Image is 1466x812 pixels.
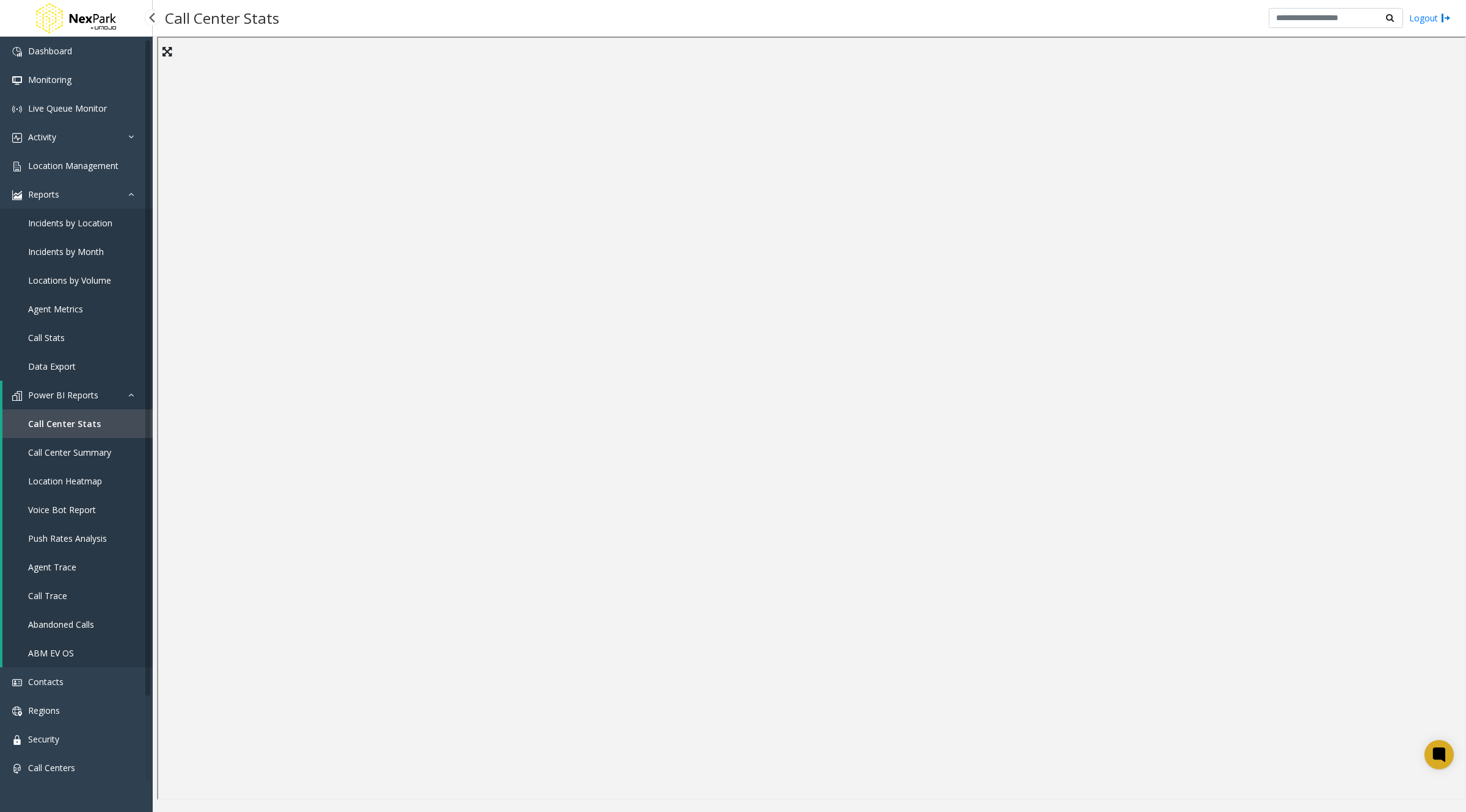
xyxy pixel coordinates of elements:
[28,131,56,143] span: Activity
[12,104,22,114] img: 'icon'
[28,504,96,516] span: Voice Bot Report
[159,3,285,33] h3: Call Center Stats
[28,762,75,774] span: Call Centers
[12,162,22,171] img: 'icon'
[2,495,153,524] a: Voice Bot Report
[12,764,22,774] img: 'icon'
[28,676,64,688] span: Contacts
[12,678,22,688] img: 'icon'
[28,705,60,716] span: Regions
[28,217,112,229] span: Incidents by Location
[2,553,153,581] a: Agent Trace
[28,189,59,200] span: Reports
[1409,12,1451,24] a: Logout
[28,160,119,171] span: Location Management
[2,381,153,409] a: Power BI Reports
[28,418,101,429] span: Call Center Stats
[28,447,111,458] span: Call Center Summary
[2,610,153,639] a: Abandoned Calls
[28,332,65,343] span: Call Stats
[28,533,107,544] span: Push Rates Analysis
[2,524,153,553] a: Push Rates Analysis
[2,467,153,495] a: Location Heatmap
[12,706,22,716] img: 'icon'
[12,47,22,57] img: 'icon'
[12,190,22,200] img: 'icon'
[28,389,98,401] span: Power BI Reports
[28,590,67,602] span: Call Trace
[28,733,59,745] span: Security
[28,74,71,85] span: Monitoring
[28,619,94,630] span: Abandoned Calls
[28,45,72,57] span: Dashboard
[28,246,104,257] span: Incidents by Month
[12,391,22,401] img: 'icon'
[12,76,22,85] img: 'icon'
[12,735,22,745] img: 'icon'
[2,581,153,610] a: Call Trace
[28,475,102,487] span: Location Heatmap
[28,647,74,659] span: ABM EV OS
[28,275,111,286] span: Locations by Volume
[28,561,76,573] span: Agent Trace
[2,438,153,467] a: Call Center Summary
[28,361,76,372] span: Data Export
[2,409,153,438] a: Call Center Stats
[12,133,22,143] img: 'icon'
[1441,12,1451,24] img: logout
[28,102,107,114] span: Live Queue Monitor
[2,639,153,667] a: ABM EV OS
[28,303,83,315] span: Agent Metrics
